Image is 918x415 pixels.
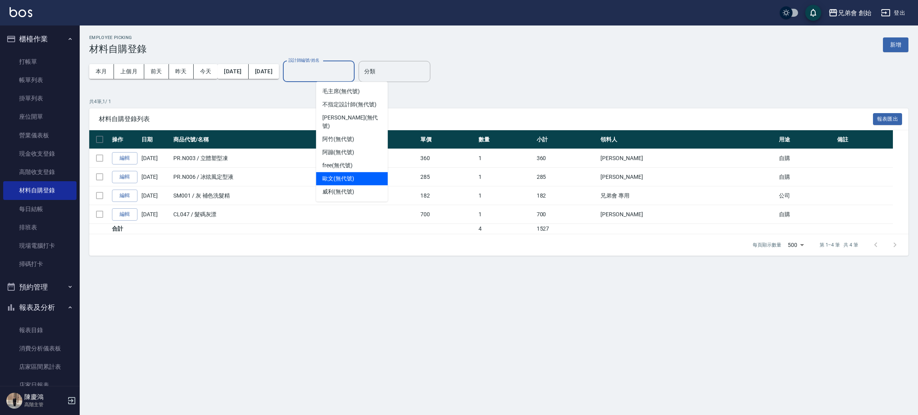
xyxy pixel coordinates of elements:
th: 用途 [777,130,835,149]
td: 合計 [110,224,139,234]
th: 操作 [110,130,139,149]
td: 自購 [777,205,835,224]
button: save [805,5,821,21]
a: 編輯 [112,190,137,202]
p: 高階主管 [24,401,65,408]
a: 新增 [883,41,908,48]
button: 今天 [194,64,218,79]
td: 自購 [777,168,835,186]
td: [PERSON_NAME] [598,149,777,168]
h2: Employee Picking [89,35,147,40]
a: 帳單列表 [3,71,76,89]
h3: 材料自購登錄 [89,43,147,55]
td: [PERSON_NAME] [598,205,777,224]
div: 兄弟會 創始 [838,8,871,18]
td: 1 [477,149,535,168]
a: 材料自購登錄 [3,181,76,200]
td: 兄弟會 專用 [598,186,777,205]
span: 不指定設計師 (無代號) [322,100,376,109]
td: SM001 / 灰 補色洗髮精 [171,186,418,205]
th: 領料人 [598,130,777,149]
a: 每日結帳 [3,200,76,218]
a: 打帳單 [3,53,76,71]
div: 500 [785,234,807,256]
td: CL047 / 髮碼灰漂 [171,205,418,224]
button: 報表匯出 [873,113,902,125]
span: 阿竹 (無代號) [322,135,354,143]
button: 本月 [89,64,114,79]
td: 360 [418,149,477,168]
th: 小計 [535,130,599,149]
a: 店家區間累計表 [3,358,76,376]
button: 登出 [878,6,908,20]
button: 上個月 [114,64,144,79]
p: 每頁顯示數量 [753,241,781,249]
span: 阿蹦 (無代號) [322,148,354,157]
a: 編輯 [112,208,137,221]
button: 報表及分析 [3,297,76,318]
td: 1 [477,168,535,186]
a: 現場電腦打卡 [3,237,76,255]
span: [PERSON_NAME] (無代號) [322,114,381,130]
td: 182 [418,186,477,205]
img: Logo [10,7,32,17]
a: 消費分析儀表板 [3,339,76,358]
span: 威利 (無代號) [322,188,354,196]
button: 新增 [883,37,908,52]
a: 座位開單 [3,108,76,126]
td: 285 [418,168,477,186]
td: 1527 [535,224,599,234]
span: 毛主席 (無代號) [322,87,360,96]
td: 公司 [777,186,835,205]
td: [DATE] [139,205,171,224]
button: [DATE] [249,64,279,79]
a: 排班表 [3,218,76,237]
td: 360 [535,149,599,168]
th: 商品代號/名稱 [171,130,418,149]
label: 設計師編號/姓名 [288,57,320,63]
a: 報表匯出 [873,115,902,122]
td: 1 [477,205,535,224]
td: [PERSON_NAME] [598,168,777,186]
td: [DATE] [139,186,171,205]
a: 營業儀表板 [3,126,76,145]
a: 掛單列表 [3,89,76,108]
td: 700 [418,205,477,224]
a: 掃碼打卡 [3,255,76,273]
button: 預約管理 [3,277,76,298]
span: free (無代號) [322,161,353,170]
a: 編輯 [112,152,137,164]
button: 櫃檯作業 [3,29,76,49]
td: [DATE] [139,149,171,168]
td: 自購 [777,149,835,168]
p: 共 4 筆, 1 / 1 [89,98,908,105]
span: 材料自購登錄列表 [99,115,873,123]
th: 單價 [418,130,477,149]
a: 現金收支登錄 [3,145,76,163]
td: 285 [535,168,599,186]
td: 700 [535,205,599,224]
img: Person [6,393,22,409]
td: [DATE] [139,168,171,186]
th: 數量 [477,130,535,149]
a: 編輯 [112,171,137,183]
span: 歐文 (無代號) [322,174,354,183]
button: 兄弟會 創始 [825,5,875,21]
a: 報表目錄 [3,321,76,339]
button: [DATE] [218,64,248,79]
a: 店家日報表 [3,376,76,394]
p: 第 1–4 筆 共 4 筆 [820,241,858,249]
td: 1 [477,186,535,205]
th: 備註 [835,130,893,149]
a: 高階收支登錄 [3,163,76,181]
td: PR.N006 / 冰炫風定型液 [171,168,418,186]
button: 昨天 [169,64,194,79]
td: 182 [535,186,599,205]
button: 前天 [144,64,169,79]
th: 日期 [139,130,171,149]
td: 4 [477,224,535,234]
td: PR.N003 / 立體塑型凍 [171,149,418,168]
h5: 陳慶鴻 [24,393,65,401]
